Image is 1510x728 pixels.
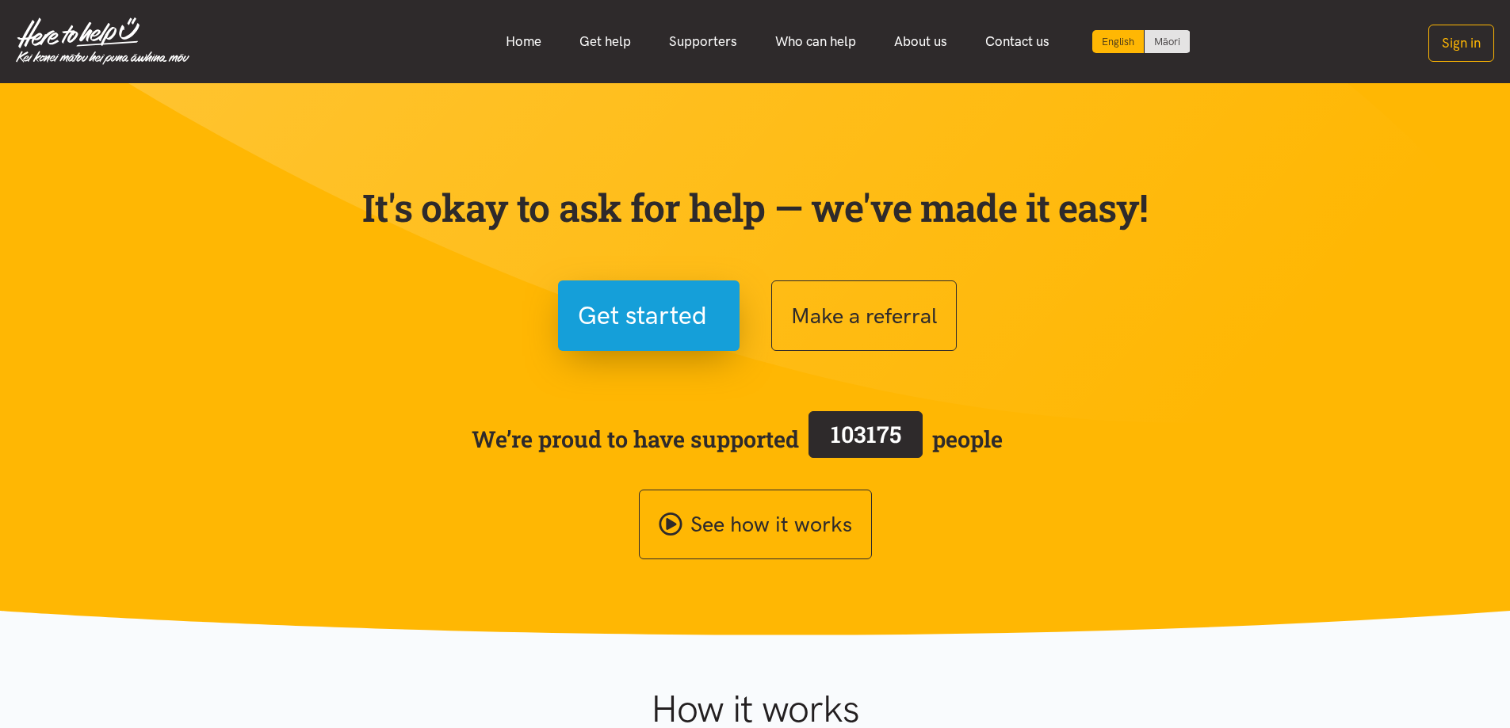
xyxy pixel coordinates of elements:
[771,280,957,351] button: Make a referral
[560,25,650,59] a: Get help
[472,408,1003,470] span: We’re proud to have supported people
[16,17,189,65] img: Home
[756,25,875,59] a: Who can help
[639,490,872,560] a: See how it works
[578,295,707,336] span: Get started
[1145,30,1190,53] a: Switch to Te Reo Māori
[831,419,901,449] span: 103175
[487,25,560,59] a: Home
[558,280,740,351] button: Get started
[1092,30,1191,53] div: Language toggle
[875,25,966,59] a: About us
[1092,30,1145,53] div: Current language
[1428,25,1494,62] button: Sign in
[799,408,932,470] a: 103175
[359,185,1152,231] p: It's okay to ask for help — we've made it easy!
[650,25,756,59] a: Supporters
[966,25,1068,59] a: Contact us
